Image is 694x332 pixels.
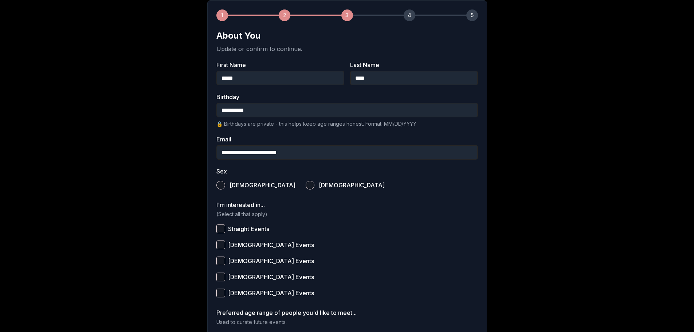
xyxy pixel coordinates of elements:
button: [DEMOGRAPHIC_DATA] Events [216,257,225,265]
button: [DEMOGRAPHIC_DATA] [306,181,314,190]
label: Sex [216,168,478,174]
div: 3 [341,9,353,21]
span: [DEMOGRAPHIC_DATA] [319,182,385,188]
span: [DEMOGRAPHIC_DATA] Events [228,242,314,248]
label: Last Name [350,62,478,68]
p: (Select all that apply) [216,211,478,218]
button: Straight Events [216,224,225,233]
p: Used to curate future events. [216,319,478,326]
div: 5 [466,9,478,21]
button: [DEMOGRAPHIC_DATA] Events [216,289,225,297]
span: Straight Events [228,226,269,232]
p: 🔒 Birthdays are private - this helps keep age ranges honest. Format: MM/DD/YYYY [216,120,478,128]
span: [DEMOGRAPHIC_DATA] Events [228,274,314,280]
div: 2 [279,9,290,21]
button: [DEMOGRAPHIC_DATA] Events [216,241,225,249]
label: I'm interested in... [216,202,478,208]
p: Update or confirm to continue. [216,44,478,53]
button: [DEMOGRAPHIC_DATA] Events [216,273,225,281]
span: [DEMOGRAPHIC_DATA] Events [228,290,314,296]
label: Email [216,136,478,142]
span: [DEMOGRAPHIC_DATA] Events [228,258,314,264]
label: Birthday [216,94,478,100]
div: 4 [404,9,415,21]
span: [DEMOGRAPHIC_DATA] [230,182,295,188]
label: First Name [216,62,344,68]
div: 1 [216,9,228,21]
label: Preferred age range of people you'd like to meet... [216,310,478,316]
button: [DEMOGRAPHIC_DATA] [216,181,225,190]
h2: About You [216,30,478,42]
